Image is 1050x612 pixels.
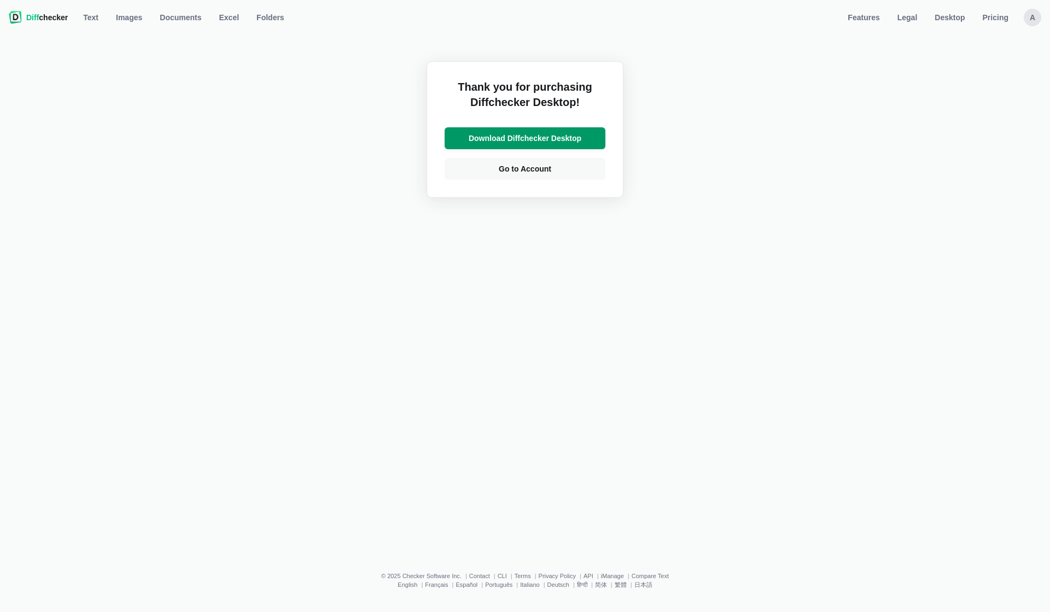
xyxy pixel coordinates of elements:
span: Documents [157,12,203,23]
a: Excel [213,9,246,26]
a: हिन्दी [577,581,587,588]
a: Text [77,9,105,26]
a: Terms [515,573,531,579]
a: 日本語 [634,581,652,588]
a: Go to Account [445,158,605,180]
a: Download Diffchecker Desktop [445,127,605,149]
span: Excel [217,12,242,23]
span: Images [114,12,144,23]
a: Compare Text [632,573,669,579]
button: Folders [250,9,291,26]
a: 繁體 [615,581,627,588]
span: Desktop [932,12,967,23]
a: Desktop [928,9,971,26]
a: API [584,573,593,579]
a: Legal [891,9,924,26]
a: Pricing [976,9,1015,26]
a: 简体 [595,581,607,588]
a: Diffchecker [9,9,68,26]
a: Español [456,581,477,588]
span: Legal [895,12,920,23]
a: Privacy Policy [539,573,576,579]
a: Français [425,581,448,588]
a: Images [109,9,149,26]
button: A [1024,9,1041,26]
span: Pricing [981,12,1011,23]
li: © 2025 Checker Software Inc. [381,573,469,579]
a: CLI [498,573,507,579]
span: Folders [254,12,287,23]
img: Diffchecker logo [9,11,22,24]
a: Deutsch [547,581,569,588]
a: Contact [469,573,490,579]
span: Go to Account [497,163,553,174]
span: Diff [26,13,39,22]
a: Italiano [520,581,539,588]
a: Features [841,9,886,26]
a: English [398,581,417,588]
h2: Thank you for purchasing Diffchecker Desktop! [445,79,605,119]
span: Text [81,12,101,23]
a: iManage [601,573,624,579]
span: checker [26,12,68,23]
a: Documents [153,9,208,26]
span: Features [845,12,882,23]
a: Português [485,581,512,588]
span: Download Diffchecker Desktop [466,133,584,144]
